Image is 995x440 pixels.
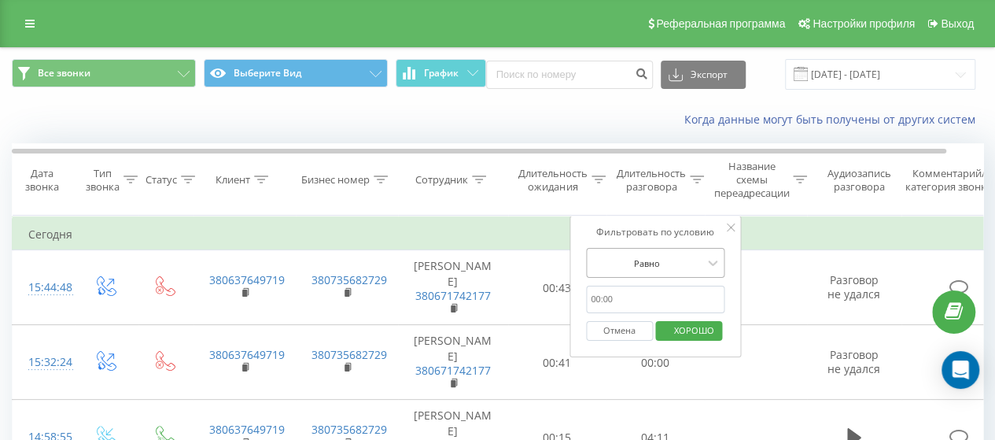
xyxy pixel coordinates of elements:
[204,59,388,87] button: Выберите Вид
[684,112,975,127] font: Когда данные могут быть получены от других систем
[543,280,571,295] font: 00:43
[661,61,746,89] button: Экспорт
[942,351,979,389] div: Открытый Интерком Мессенджер
[827,347,880,376] font: Разговор не удался
[543,355,571,370] font: 00:41
[905,166,992,194] font: Комментарий/категория звонка
[827,272,880,301] font: Разговор не удался
[86,166,120,194] font: Тип звонка
[656,17,785,30] font: Реферальная программа
[12,59,196,87] button: Все звонки
[301,172,370,187] font: Бизнес номер
[713,159,789,200] font: Название схемы переадресации
[209,272,285,287] a: 380637649719
[311,422,387,437] a: 380735682729
[25,166,59,194] font: Дата звонка
[691,68,728,81] font: Экспорт
[311,347,387,362] a: 380735682729
[414,408,492,438] font: [PERSON_NAME]
[655,321,722,341] button: ХОРОШО
[396,59,486,87] button: График
[617,166,686,194] font: Длительность разговора
[641,355,669,370] font: 00:00
[674,324,714,336] font: ХОРОШО
[941,17,974,30] font: Выход
[209,347,285,362] a: 380637649719
[28,279,72,294] font: 15:44:48
[827,166,890,194] font: Аудиозапись разговора
[209,422,285,437] a: 380637649719
[146,172,177,187] font: Статус
[415,288,491,303] a: 380671742177
[234,66,301,79] font: Выберите Вид
[311,272,387,287] a: 380735682729
[28,227,72,242] font: Сегодня
[586,321,653,341] button: Отмена
[424,66,459,79] font: График
[216,172,250,187] font: Клиент
[813,17,915,30] font: Настройки профиля
[486,61,653,89] input: Поиск по номеру
[586,286,724,313] input: 00:00
[415,172,468,187] font: Сотрудник
[684,112,983,127] a: Когда данные могут быть получены от других систем
[518,166,588,194] font: Длительность ожидания
[38,66,90,79] font: Все звонки
[415,363,491,378] a: 380671742177
[603,324,636,336] font: Отмена
[414,333,492,364] font: [PERSON_NAME]
[596,225,714,238] font: Фильтровать по условию
[28,354,72,369] font: 15:32:24
[414,258,492,289] font: [PERSON_NAME]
